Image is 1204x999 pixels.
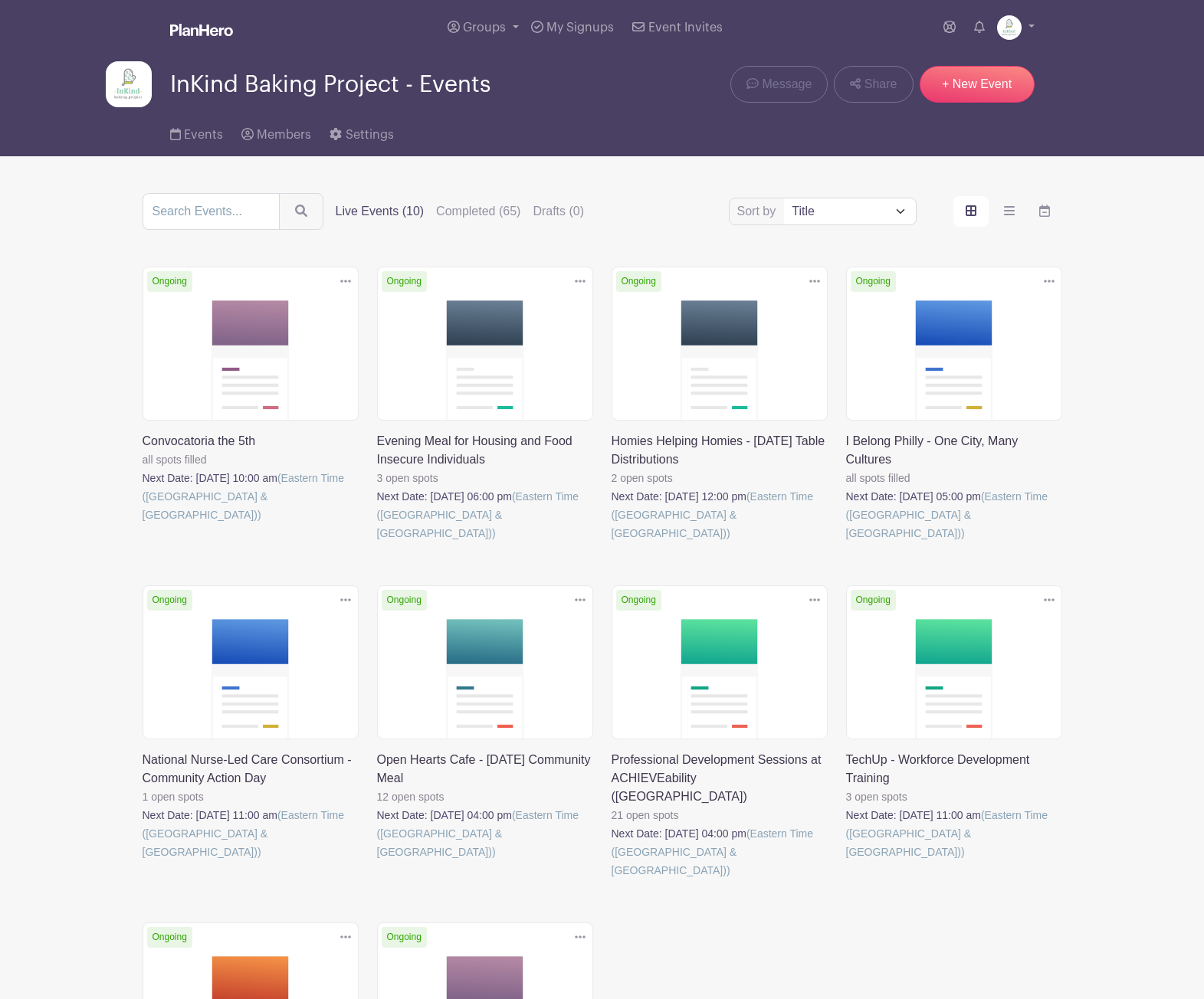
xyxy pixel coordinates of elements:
[920,66,1035,103] a: + New Event
[170,72,490,97] span: InKind Baking Project - Events
[241,107,311,156] a: Members
[997,15,1022,40] img: InKind-Logo.jpg
[170,107,223,156] a: Events
[336,202,597,221] div: filters
[953,196,1062,227] div: order and view
[737,202,781,221] label: Sort by
[730,66,828,103] a: Message
[834,66,913,103] a: Share
[106,61,152,107] img: InKind-Logo.jpg
[533,202,584,221] label: Drafts (0)
[336,202,425,221] label: Live Events (10)
[184,129,223,141] span: Events
[762,75,812,93] span: Message
[546,21,614,34] span: My Signups
[864,75,897,93] span: Share
[346,129,394,141] span: Settings
[143,193,280,230] input: Search Events...
[436,202,520,221] label: Completed (65)
[648,21,723,34] span: Event Invites
[463,21,506,34] span: Groups
[170,24,233,36] img: logo_white-6c42ec7e38ccf1d336a20a19083b03d10ae64f83f12c07503d8b9e83406b4c7d.svg
[330,107,393,156] a: Settings
[257,129,311,141] span: Members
